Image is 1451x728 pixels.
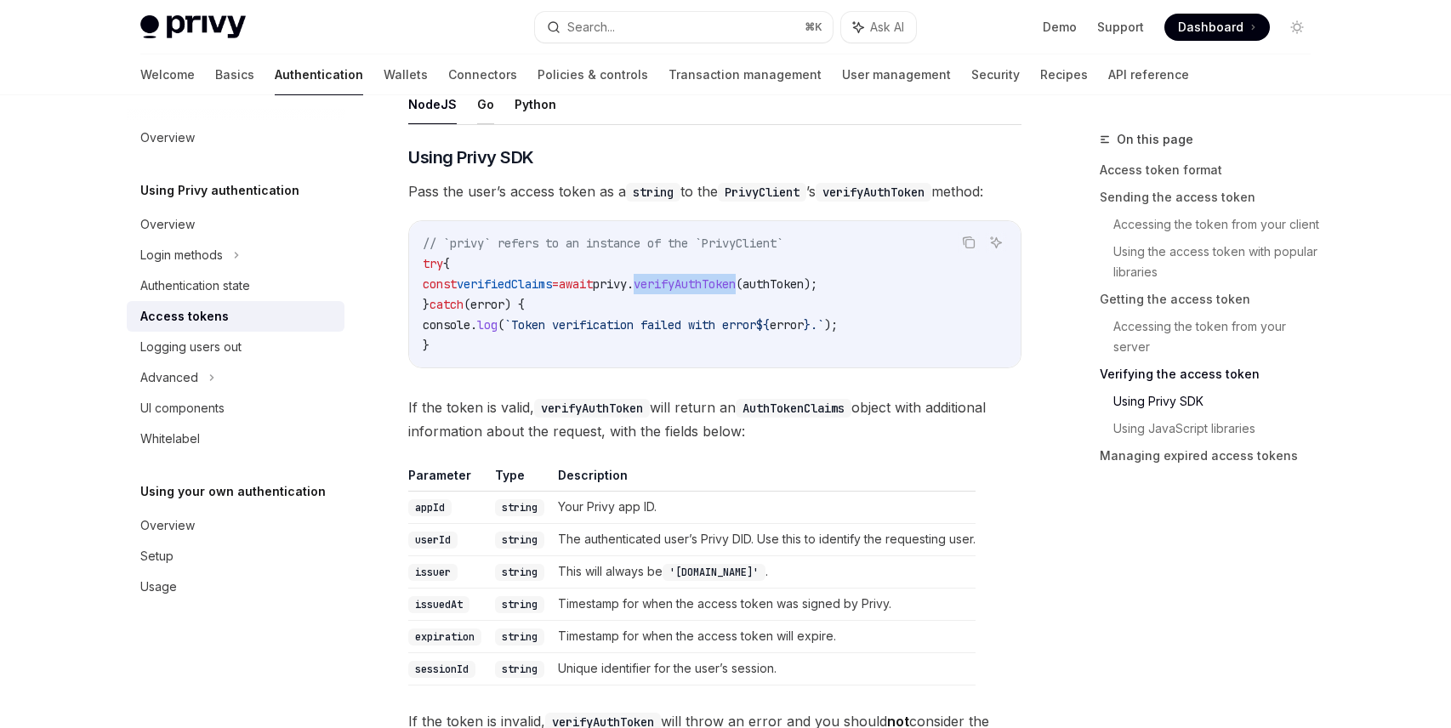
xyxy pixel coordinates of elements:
h5: Using your own authentication [140,481,326,502]
a: Wallets [384,54,428,95]
code: string [495,596,544,613]
div: Logging users out [140,337,242,357]
a: Overview [127,510,344,541]
th: Description [551,467,976,492]
img: light logo [140,15,246,39]
code: userId [408,532,458,549]
span: // `privy` refers to an instance of the `PrivyClient` [423,236,783,251]
a: Sending the access token [1100,184,1324,211]
code: '[DOMAIN_NAME]' [663,564,765,581]
a: Support [1097,19,1144,36]
span: error [770,317,804,333]
a: Dashboard [1164,14,1270,41]
th: Type [488,467,551,492]
code: string [495,564,544,581]
code: verifyAuthToken [816,183,931,202]
a: Basics [215,54,254,95]
button: Search...⌘K [535,12,833,43]
a: Access tokens [127,301,344,332]
a: Using the access token with popular libraries [1113,238,1324,286]
span: } [804,317,811,333]
span: ( [498,317,504,333]
span: ( [464,297,470,312]
span: log [477,317,498,333]
span: Ask AI [870,19,904,36]
a: Transaction management [669,54,822,95]
div: Whitelabel [140,429,200,449]
code: string [495,532,544,549]
span: . [470,317,477,333]
div: Usage [140,577,177,597]
span: authToken [743,276,804,292]
a: Policies & controls [538,54,648,95]
span: verifyAuthToken [634,276,736,292]
a: Connectors [448,54,517,95]
a: Recipes [1040,54,1088,95]
td: Unique identifier for the user’s session. [551,652,976,685]
td: Your Privy app ID. [551,491,976,523]
a: Overview [127,209,344,240]
div: Overview [140,515,195,536]
h5: Using Privy authentication [140,180,299,201]
code: sessionId [408,661,475,678]
button: Ask AI [985,231,1007,253]
span: const [423,276,457,292]
span: } [423,297,430,312]
span: ${ [756,317,770,333]
span: try [423,256,443,271]
button: Go [477,84,494,124]
a: Using Privy SDK [1113,388,1324,415]
code: issuedAt [408,596,469,613]
span: = [552,276,559,292]
span: { [443,256,450,271]
td: This will always be . [551,555,976,588]
span: verifiedClaims [457,276,552,292]
code: string [495,628,544,646]
a: Logging users out [127,332,344,362]
a: Managing expired access tokens [1100,442,1324,469]
div: Overview [140,128,195,148]
a: Security [971,54,1020,95]
a: User management [842,54,951,95]
code: string [495,661,544,678]
span: ); [824,317,838,333]
span: `Token verification failed with error [504,317,756,333]
span: error [470,297,504,312]
th: Parameter [408,467,488,492]
a: Accessing the token from your server [1113,313,1324,361]
button: Python [515,84,556,124]
a: Usage [127,572,344,602]
span: ⌘ K [805,20,822,34]
span: catch [430,297,464,312]
div: Access tokens [140,306,229,327]
td: The authenticated user’s Privy DID. Use this to identify the requesting user. [551,523,976,555]
a: UI components [127,393,344,424]
a: Welcome [140,54,195,95]
a: API reference [1108,54,1189,95]
span: await [559,276,593,292]
span: console [423,317,470,333]
a: Whitelabel [127,424,344,454]
a: Verifying the access token [1100,361,1324,388]
code: expiration [408,628,481,646]
a: Overview [127,122,344,153]
span: If the token is valid, will return an object with additional information about the request, with ... [408,395,1021,443]
button: Ask AI [841,12,916,43]
span: On this page [1117,129,1193,150]
div: Setup [140,546,174,566]
span: ); [804,276,817,292]
code: string [495,499,544,516]
a: Accessing the token from your client [1113,211,1324,238]
div: Login methods [140,245,223,265]
span: Dashboard [1178,19,1243,36]
span: .` [811,317,824,333]
code: AuthTokenClaims [736,399,851,418]
div: Overview [140,214,195,235]
div: Advanced [140,367,198,388]
div: Authentication state [140,276,250,296]
span: . [627,276,634,292]
code: PrivyClient [718,183,806,202]
a: Authentication [275,54,363,95]
span: ( [736,276,743,292]
div: Search... [567,17,615,37]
